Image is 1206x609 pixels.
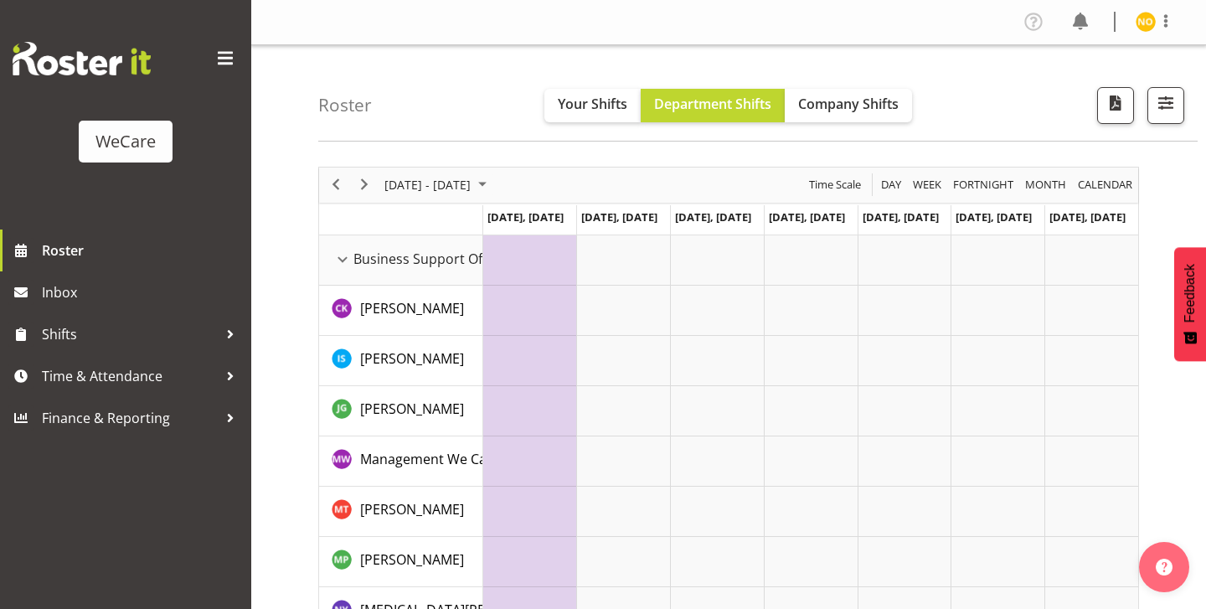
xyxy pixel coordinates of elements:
[1023,174,1069,195] button: Timeline Month
[379,168,497,203] div: September 22 - 28, 2025
[1076,174,1134,195] span: calendar
[785,89,912,122] button: Company Shifts
[1049,209,1126,225] span: [DATE], [DATE]
[641,89,785,122] button: Department Shifts
[1183,264,1198,323] span: Feedback
[42,364,218,389] span: Time & Attendance
[319,286,483,336] td: Chloe Kim resource
[360,399,464,419] a: [PERSON_NAME]
[42,322,218,347] span: Shifts
[910,174,945,195] button: Timeline Week
[322,168,350,203] div: previous period
[487,209,564,225] span: [DATE], [DATE]
[42,280,243,305] span: Inbox
[42,238,243,263] span: Roster
[544,89,641,122] button: Your Shifts
[1023,174,1068,195] span: Month
[360,348,464,369] a: [PERSON_NAME]
[807,174,863,195] span: Time Scale
[382,174,494,195] button: September 2025
[956,209,1032,225] span: [DATE], [DATE]
[360,298,464,318] a: [PERSON_NAME]
[360,550,464,569] span: [PERSON_NAME]
[798,95,899,113] span: Company Shifts
[807,174,864,195] button: Time Scale
[360,499,464,519] a: [PERSON_NAME]
[360,449,500,469] a: Management We Care
[581,209,657,225] span: [DATE], [DATE]
[319,386,483,436] td: Janine Grundler resource
[1147,87,1184,124] button: Filter Shifts
[13,42,151,75] img: Rosterit website logo
[769,209,845,225] span: [DATE], [DATE]
[360,400,464,418] span: [PERSON_NAME]
[558,95,627,113] span: Your Shifts
[951,174,1015,195] span: Fortnight
[353,174,376,195] button: Next
[951,174,1017,195] button: Fortnight
[95,129,156,154] div: WeCare
[318,95,372,115] h4: Roster
[319,235,483,286] td: Business Support Office resource
[360,299,464,317] span: [PERSON_NAME]
[319,336,483,386] td: Isabel Simcox resource
[654,95,771,113] span: Department Shifts
[319,487,483,537] td: Michelle Thomas resource
[1075,174,1136,195] button: Month
[1136,12,1156,32] img: natasha-ottley11247.jpg
[360,349,464,368] span: [PERSON_NAME]
[383,174,472,195] span: [DATE] - [DATE]
[360,500,464,519] span: [PERSON_NAME]
[325,174,348,195] button: Previous
[879,174,903,195] span: Day
[42,405,218,431] span: Finance & Reporting
[1097,87,1134,124] button: Download a PDF of the roster according to the set date range.
[911,174,943,195] span: Week
[360,550,464,570] a: [PERSON_NAME]
[1174,247,1206,361] button: Feedback - Show survey
[675,209,751,225] span: [DATE], [DATE]
[360,450,500,468] span: Management We Care
[879,174,904,195] button: Timeline Day
[1156,559,1172,575] img: help-xxl-2.png
[350,168,379,203] div: next period
[353,249,505,269] span: Business Support Office
[319,537,483,587] td: Millie Pumphrey resource
[319,436,483,487] td: Management We Care resource
[863,209,939,225] span: [DATE], [DATE]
